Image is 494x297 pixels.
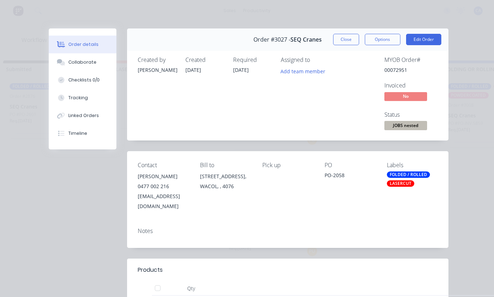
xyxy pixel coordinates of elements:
[49,89,116,107] button: Tracking
[253,36,290,43] span: Order #3027 -
[200,181,251,191] div: WACOL, , 4076
[384,121,427,130] span: JOBS nested
[200,171,251,194] div: [STREET_ADDRESS],WACOL, , 4076
[49,107,116,124] button: Linked Orders
[68,112,99,119] div: Linked Orders
[138,228,438,234] div: Notes
[138,171,189,211] div: [PERSON_NAME]0477 002 216[EMAIL_ADDRESS][DOMAIN_NAME]
[325,171,375,181] div: PO-2058
[387,162,438,169] div: Labels
[185,57,225,63] div: Created
[68,41,99,48] div: Order details
[384,57,438,63] div: MYOB Order #
[138,162,189,169] div: Contact
[365,34,400,45] button: Options
[138,266,163,274] div: Products
[200,171,251,181] div: [STREET_ADDRESS],
[406,34,441,45] button: Edit Order
[387,180,414,187] div: LASERCUT
[68,77,100,83] div: Checklists 0/0
[200,162,251,169] div: Bill to
[138,57,177,63] div: Created by
[138,181,189,191] div: 0477 002 216
[290,36,322,43] span: SEQ Cranes
[277,66,329,76] button: Add team member
[138,171,189,181] div: [PERSON_NAME]
[49,71,116,89] button: Checklists 0/0
[138,66,177,74] div: [PERSON_NAME]
[384,111,438,118] div: Status
[262,162,313,169] div: Pick up
[185,67,201,73] span: [DATE]
[384,82,438,89] div: Invoiced
[138,191,189,211] div: [EMAIL_ADDRESS][DOMAIN_NAME]
[49,36,116,53] button: Order details
[387,171,430,178] div: FOLDED / ROLLED
[333,34,359,45] button: Close
[233,57,272,63] div: Required
[49,53,116,71] button: Collaborate
[384,66,438,74] div: 00072951
[281,57,352,63] div: Assigned to
[384,121,427,132] button: JOBS nested
[384,92,427,101] span: No
[68,59,96,65] div: Collaborate
[68,95,88,101] div: Tracking
[233,67,249,73] span: [DATE]
[68,130,87,137] div: Timeline
[170,281,212,296] div: Qty
[325,162,375,169] div: PO
[281,66,329,76] button: Add team member
[49,124,116,142] button: Timeline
